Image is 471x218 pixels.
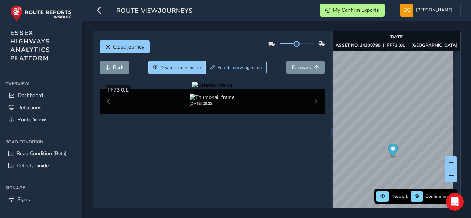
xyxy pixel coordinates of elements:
[400,4,413,17] img: diamond-layout
[411,42,457,48] strong: [GEOGRAPHIC_DATA]
[5,89,77,101] a: Dashboard
[17,162,49,169] span: Defects Guide
[116,6,192,17] span: route-view/journeys
[286,61,325,74] button: Forward
[100,40,150,53] button: Close journey
[149,61,206,74] button: Zoom
[5,78,77,89] div: Overview
[18,92,43,99] span: Dashboard
[336,42,457,48] div: | |
[333,7,379,14] span: My Confirm Exports
[217,65,262,71] span: Enable drawing mode
[387,42,405,48] strong: PF73 0JL
[17,104,42,111] span: Detections
[17,196,30,203] span: Signs
[5,160,77,172] a: Defects Guide
[391,193,408,199] span: Network
[336,42,380,48] strong: ASSET NO. 24300799
[5,182,77,193] div: Signage
[400,4,455,17] button: [PERSON_NAME]
[205,61,267,74] button: Draw
[107,86,129,93] span: PF73 0JL
[190,101,234,106] div: [DATE] 08:23
[389,34,404,40] strong: [DATE]
[5,114,77,126] a: Route View
[5,136,77,147] div: Road Condition
[5,101,77,114] a: Detections
[190,94,234,101] img: Thumbnail frame
[160,65,201,71] span: Disable zoom mode
[100,61,129,74] button: Back
[425,193,455,199] span: Confirm assets
[10,29,50,62] span: ESSEX HIGHWAYS ANALYTICS PLATFORM
[5,147,77,160] a: Road Condition (Beta)
[113,43,144,50] span: Close journey
[292,64,311,71] span: Forward
[446,193,464,211] div: Open Intercom Messenger
[17,116,46,123] span: Route View
[17,150,67,157] span: Road Condition (Beta)
[5,193,77,206] a: Signs
[388,144,398,159] div: Map marker
[320,4,385,17] button: My Confirm Exports
[113,64,124,71] span: Back
[10,5,72,22] img: rr logo
[416,4,453,17] span: [PERSON_NAME]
